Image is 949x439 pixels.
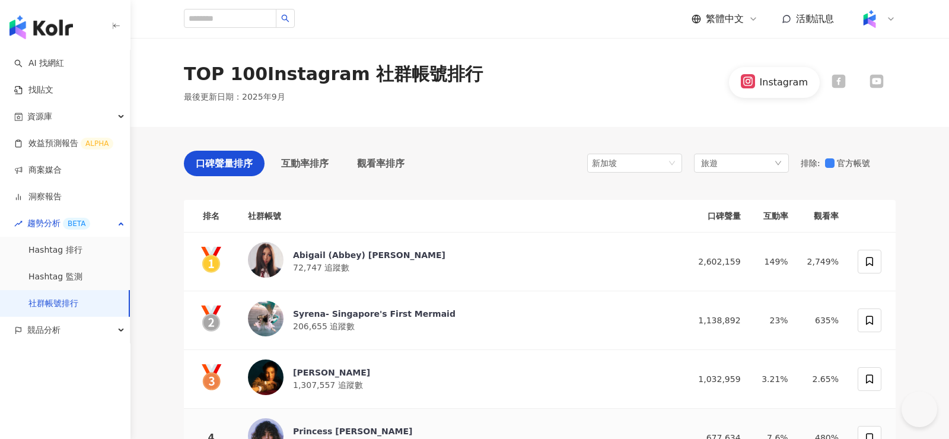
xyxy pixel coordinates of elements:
div: 新加坡 [592,154,630,172]
a: Hashtag 排行 [28,244,82,256]
div: 635% [807,314,839,327]
div: 1,032,959 [689,373,741,386]
a: Hashtag 監測 [28,271,82,283]
iframe: Help Scout Beacon - Open [902,392,937,427]
img: logo [9,15,73,39]
span: 排除 : [801,158,820,168]
span: 資源庫 [27,103,52,130]
a: 效益預測報告ALPHA [14,138,113,149]
img: Kolr%20app%20icon%20%281%29.png [858,8,881,30]
span: 互動率排序 [281,156,329,171]
a: KOL Avatar[PERSON_NAME]1,307,557 追蹤數 [248,360,670,399]
th: 互動率 [750,200,798,233]
span: down [775,160,782,167]
a: 商案媒合 [14,164,62,176]
span: 72,747 追蹤數 [293,263,349,272]
div: 2,749% [807,255,839,268]
a: 找貼文 [14,84,53,96]
th: 口碑聲量 [679,200,750,233]
div: 2,602,159 [689,255,741,268]
a: KOL AvatarSyrena- Singapore's First Mermaid206,655 追蹤數 [248,301,670,340]
span: rise [14,220,23,228]
div: 1,138,892 [689,314,741,327]
img: KOL Avatar [248,242,284,278]
div: 149% [760,255,788,268]
span: 1,307,557 追蹤數 [293,380,363,390]
div: Syrena- Singapore's First Mermaid [293,308,456,320]
div: 2.65% [807,373,839,386]
div: TOP 100 Instagram 社群帳號排行 [184,62,483,87]
div: Abigail (Abbey) [PERSON_NAME] [293,249,445,261]
a: 社群帳號排行 [28,298,78,310]
th: 排名 [184,200,238,233]
div: Princess [PERSON_NAME] [293,425,412,437]
div: Instagram [760,76,808,89]
span: 趨勢分析 [27,210,90,237]
span: 觀看率排序 [357,156,405,171]
div: BETA [63,218,90,230]
span: 口碑聲量排序 [196,156,253,171]
span: search [281,14,289,23]
a: KOL AvatarAbigail (Abbey) [PERSON_NAME]72,747 追蹤數 [248,242,670,281]
span: 競品分析 [27,317,60,343]
div: [PERSON_NAME] [293,367,370,378]
span: 官方帳號 [835,157,875,170]
img: KOL Avatar [248,360,284,395]
span: 206,655 追蹤數 [293,322,355,331]
th: 社群帳號 [238,200,679,233]
a: searchAI 找網紅 [14,58,64,69]
div: 23% [760,314,788,327]
span: 旅遊 [701,157,718,170]
img: KOL Avatar [248,301,284,336]
span: 活動訊息 [796,13,834,24]
th: 觀看率 [798,200,848,233]
span: 繁體中文 [706,12,744,26]
a: 洞察報告 [14,191,62,203]
p: 最後更新日期 ： 2025年9月 [184,91,285,103]
div: 3.21% [760,373,788,386]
